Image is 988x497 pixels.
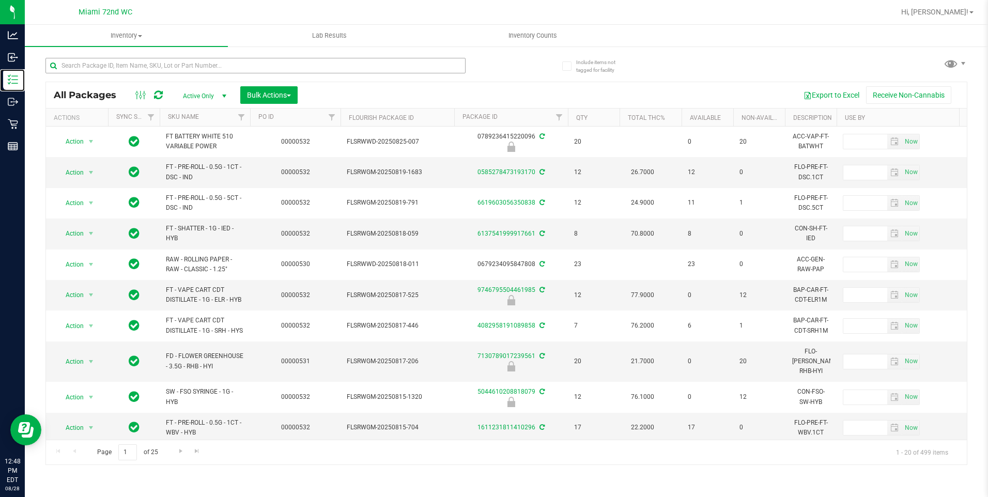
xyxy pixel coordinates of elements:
[453,259,569,269] div: 0679234095847808
[538,286,545,293] span: Sync from Compliance System
[495,31,571,40] span: Inventory Counts
[902,319,919,333] span: select
[791,161,830,183] div: FLO-PRE-FT-DSC.1CT
[166,255,244,274] span: RAW - ROLLING PAPER - RAW - CLASSIC - 1.25"
[166,351,244,371] span: FD - FLOWER GREENHOUSE - 3.5G - RHB - HYI
[347,392,448,402] span: FLSRWGM-20250815-1320
[453,361,569,371] div: Newly Received
[887,226,902,241] span: select
[866,86,951,104] button: Receive Non-Cannabis
[85,319,98,333] span: select
[281,322,310,329] a: 00000532
[626,354,659,369] span: 21.7000
[793,114,832,121] a: Description
[902,165,919,180] span: select
[85,288,98,302] span: select
[791,131,830,152] div: ACC-VAP-FT-BATWHT
[887,421,902,435] span: select
[168,113,199,120] a: SKU Name
[56,196,84,210] span: Action
[8,74,18,85] inline-svg: Inventory
[739,321,779,331] span: 1
[8,119,18,129] inline-svg: Retail
[538,199,545,206] span: Sync from Compliance System
[538,352,545,360] span: Sync from Compliance System
[347,137,448,147] span: FLSRWWD-20250825-007
[551,108,568,126] a: Filter
[902,134,919,149] span: select
[453,132,569,152] div: 0789236415220096
[85,226,98,241] span: select
[626,390,659,405] span: 76.1000
[688,137,727,147] span: 0
[902,421,920,436] span: Set Current date
[688,321,727,331] span: 6
[739,229,779,239] span: 0
[739,290,779,300] span: 12
[166,285,244,305] span: FT - VAPE CART CDT DISTILLATE - 1G - ELR - HYB
[240,86,298,104] button: Bulk Actions
[347,259,448,269] span: FLSRWWD-20250818-011
[5,485,20,492] p: 08/28
[56,226,84,241] span: Action
[166,316,244,335] span: FT - VAPE CART CDT DISTILLATE - 1G - SRH - HYS
[574,290,613,300] span: 12
[347,229,448,239] span: FLSRWGM-20250818-059
[281,291,310,299] a: 00000532
[626,288,659,303] span: 77.9000
[887,390,902,405] span: select
[791,315,830,336] div: BAP-CAR-FT-CDT-SRH1M
[626,165,659,180] span: 26.7000
[626,195,659,210] span: 24.9000
[129,420,140,434] span: In Sync
[129,288,140,302] span: In Sync
[574,137,613,147] span: 20
[574,198,613,208] span: 12
[25,25,228,46] a: Inventory
[347,356,448,366] span: FLSRWGM-20250817-206
[742,114,788,121] a: Non-Available
[116,113,156,120] a: Sync Status
[166,132,244,151] span: FT BATTERY WHITE 510 VARIABLE POWER
[791,223,830,244] div: CON-SH-FT-IED
[347,167,448,177] span: FLSRWGM-20250819-1683
[323,108,341,126] a: Filter
[190,444,205,458] a: Go to the last page
[79,8,132,17] span: Miami 72nd WC
[228,25,431,46] a: Lab Results
[797,86,866,104] button: Export to Excel
[85,134,98,149] span: select
[688,198,727,208] span: 11
[85,421,98,435] span: select
[690,114,721,121] a: Available
[902,134,920,149] span: Set Current date
[791,284,830,306] div: BAP-CAR-FT-CDT-ELR1M
[281,230,310,237] a: 00000532
[129,195,140,210] span: In Sync
[233,108,250,126] a: Filter
[739,356,779,366] span: 20
[85,196,98,210] span: select
[166,387,244,407] span: SW - FSO SYRINGE - 1G - HYB
[901,8,968,16] span: Hi, [PERSON_NAME]!
[56,165,84,180] span: Action
[56,257,84,272] span: Action
[887,165,902,180] span: select
[902,226,919,241] span: select
[902,390,919,405] span: select
[129,134,140,149] span: In Sync
[887,354,902,369] span: select
[902,257,919,272] span: select
[688,259,727,269] span: 23
[574,321,613,331] span: 7
[85,354,98,369] span: select
[574,356,613,366] span: 20
[538,230,545,237] span: Sync from Compliance System
[453,295,569,305] div: Newly Received
[688,290,727,300] span: 0
[902,421,919,435] span: select
[887,257,902,272] span: select
[281,393,310,400] a: 00000532
[902,354,920,369] span: Set Current date
[281,168,310,176] a: 00000532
